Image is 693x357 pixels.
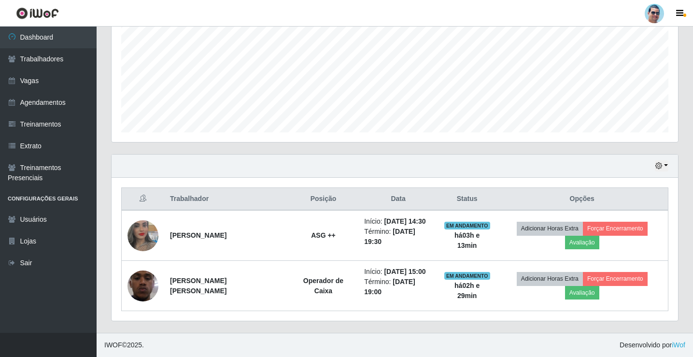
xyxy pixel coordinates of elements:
[364,267,432,277] li: Início:
[583,272,648,286] button: Forçar Encerramento
[454,231,480,249] strong: há 03 h e 13 min
[384,217,425,225] time: [DATE] 14:30
[364,216,432,227] li: Início:
[127,208,158,263] img: 1653531676872.jpeg
[311,231,336,239] strong: ASG ++
[170,277,226,295] strong: [PERSON_NAME] [PERSON_NAME]
[565,286,599,300] button: Avaliação
[444,222,490,229] span: EM ANDAMENTO
[444,272,490,280] span: EM ANDAMENTO
[620,340,685,350] span: Desenvolvido por
[127,251,158,320] img: 1747855826240.jpeg
[583,222,648,235] button: Forçar Encerramento
[170,231,226,239] strong: [PERSON_NAME]
[384,268,425,275] time: [DATE] 15:00
[438,188,496,211] th: Status
[164,188,288,211] th: Trabalhador
[517,272,583,286] button: Adicionar Horas Extra
[672,341,685,349] a: iWof
[358,188,438,211] th: Data
[16,7,59,19] img: CoreUI Logo
[454,282,480,300] strong: há 02 h e 29 min
[104,341,122,349] span: IWOF
[364,227,432,247] li: Término:
[303,277,343,295] strong: Operador de Caixa
[496,188,668,211] th: Opções
[104,340,144,350] span: © 2025 .
[517,222,583,235] button: Adicionar Horas Extra
[364,277,432,297] li: Término:
[565,236,599,249] button: Avaliação
[288,188,358,211] th: Posição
